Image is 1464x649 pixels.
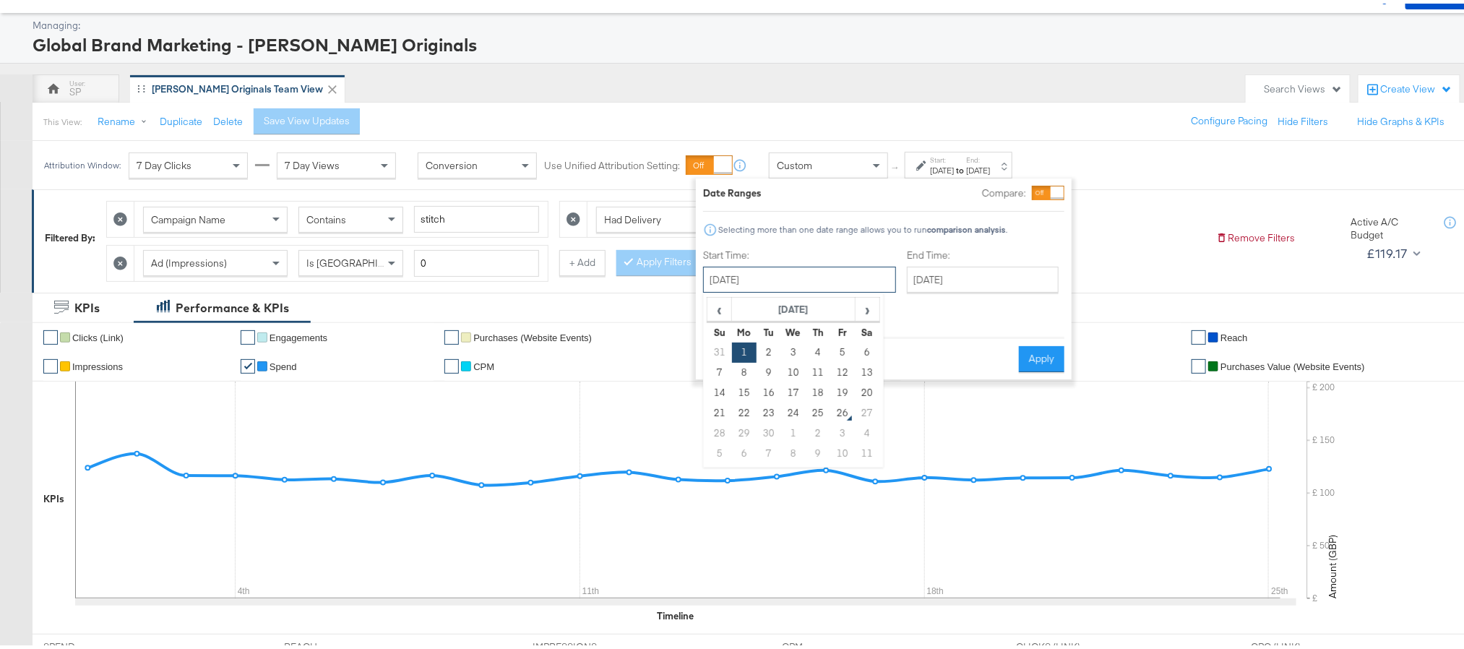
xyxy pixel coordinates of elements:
[703,245,896,259] label: Start Time:
[43,356,58,370] a: ✔
[757,420,781,440] td: 30
[806,440,830,460] td: 9
[137,155,191,168] span: 7 Day Clicks
[43,113,82,124] div: This View:
[732,359,757,379] td: 8
[781,359,806,379] td: 10
[732,294,856,319] th: [DATE]
[1357,111,1444,125] button: Hide Graphs & KPIs
[907,245,1064,259] label: End Time:
[718,221,1008,231] div: Selecting more than one date range allows you to run .
[1380,79,1452,93] div: Create View
[1361,238,1424,262] button: £119.17
[151,253,227,266] span: Ad (Impressions)
[33,29,1463,53] div: Global Brand Marketing - [PERSON_NAME] Originals
[830,319,855,339] th: Fr
[966,152,990,161] label: End:
[781,319,806,339] th: We
[806,339,830,359] td: 4
[270,329,327,340] span: Engagements
[1216,228,1295,241] button: Remove Filters
[176,296,289,313] div: Performance & KPIs
[781,440,806,460] td: 8
[72,329,124,340] span: Clicks (Link)
[1181,105,1278,131] button: Configure Pacing
[806,400,830,420] td: 25
[890,162,903,167] span: ↑
[757,440,781,460] td: 7
[473,358,494,369] span: CPM
[855,400,879,420] td: 27
[781,339,806,359] td: 3
[657,606,694,619] div: Timeline
[830,359,855,379] td: 12
[1192,327,1206,341] a: ✔
[241,327,255,341] a: ✔
[544,155,680,169] label: Use Unified Attribution Setting:
[830,420,855,440] td: 3
[87,106,163,132] button: Rename
[160,111,202,125] button: Duplicate
[954,161,966,172] strong: to
[855,339,879,359] td: 6
[604,210,661,223] span: Had Delivery
[707,420,732,440] td: 28
[473,329,592,340] span: Purchases (Website Events)
[213,111,243,125] button: Delete
[444,327,459,341] a: ✔
[806,379,830,400] td: 18
[966,161,990,173] div: [DATE]
[855,379,879,400] td: 20
[806,359,830,379] td: 11
[43,157,121,167] div: Attribution Window:
[757,400,781,420] td: 23
[1351,212,1430,238] div: Active A/C Budget
[732,319,757,339] th: Mo
[781,400,806,420] td: 24
[1220,358,1365,369] span: Purchases Value (Website Events)
[855,440,879,460] td: 11
[1366,239,1408,261] div: £119.17
[830,339,855,359] td: 5
[757,359,781,379] td: 9
[757,379,781,400] td: 16
[806,420,830,440] td: 2
[1220,329,1248,340] span: Reach
[732,440,757,460] td: 6
[241,356,255,370] a: ✔
[306,210,346,223] span: Contains
[781,379,806,400] td: 17
[72,358,123,369] span: Impressions
[732,400,757,420] td: 22
[1264,79,1343,93] div: Search Views
[707,400,732,420] td: 21
[856,295,879,317] span: ›
[444,356,459,370] a: ✔
[757,319,781,339] th: Tu
[426,155,478,168] span: Conversion
[707,440,732,460] td: 5
[137,81,145,89] div: Drag to reorder tab
[855,359,879,379] td: 13
[732,420,757,440] td: 29
[855,420,879,440] td: 4
[732,339,757,359] td: 1
[1326,531,1339,595] text: Amount (GBP)
[806,319,830,339] th: Th
[70,82,82,95] div: SP
[855,319,879,339] th: Sa
[707,359,732,379] td: 7
[151,210,225,223] span: Campaign Name
[74,296,100,313] div: KPIs
[930,161,954,173] div: [DATE]
[930,152,954,161] label: Start:
[152,79,323,93] div: [PERSON_NAME] Originals Team View
[270,358,297,369] span: Spend
[732,379,757,400] td: 15
[781,420,806,440] td: 1
[45,228,95,241] div: Filtered By:
[414,246,539,273] input: Enter a number
[830,440,855,460] td: 10
[703,183,762,197] div: Date Ranges
[43,489,64,502] div: KPIs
